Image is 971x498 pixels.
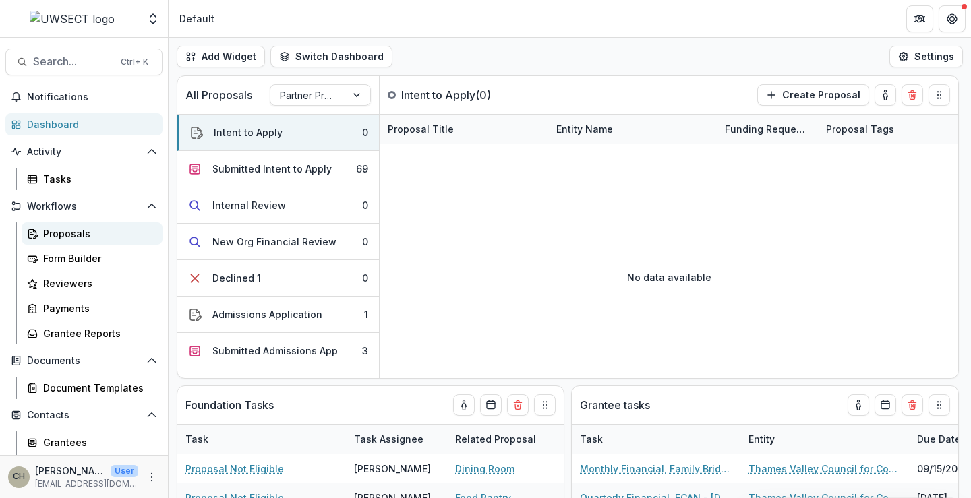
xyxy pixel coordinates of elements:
[177,297,379,333] button: Admissions Application1
[548,115,717,144] div: Entity Name
[13,472,25,481] div: Carli Herz
[906,5,933,32] button: Partners
[875,394,896,416] button: Calendar
[22,322,163,344] a: Grantee Reports
[909,432,969,446] div: Due Date
[748,462,901,476] a: Thames Valley Council for Community Action
[212,307,322,321] div: Admissions Application
[889,46,963,67] button: Settings
[185,397,274,413] p: Foundation Tasks
[177,46,265,67] button: Add Widget
[818,122,902,136] div: Proposal Tags
[177,187,379,224] button: Internal Review0
[717,115,818,144] div: Funding Requested
[939,5,966,32] button: Get Help
[27,117,152,131] div: Dashboard
[212,198,286,212] div: Internal Review
[534,394,556,416] button: Drag
[30,11,115,27] img: UWSECT logo
[144,469,160,485] button: More
[270,46,392,67] button: Switch Dashboard
[740,425,909,454] div: Entity
[118,55,151,69] div: Ctrl + K
[453,394,475,416] button: toggle-assigned-to-me
[507,394,529,416] button: Delete card
[27,146,141,158] span: Activity
[177,115,379,151] button: Intent to Apply0
[362,235,368,249] div: 0
[757,84,869,106] button: Create Proposal
[177,151,379,187] button: Submitted Intent to Apply69
[174,9,220,28] nav: breadcrumb
[27,410,141,421] span: Contacts
[627,270,711,284] p: No data available
[35,464,105,478] p: [PERSON_NAME]
[580,397,650,413] p: Grantee tasks
[717,122,818,136] div: Funding Requested
[548,122,621,136] div: Entity Name
[346,425,447,454] div: Task Assignee
[43,226,152,241] div: Proposals
[740,432,783,446] div: Entity
[43,381,152,395] div: Document Templates
[346,432,432,446] div: Task Assignee
[185,462,284,476] a: Proposal Not Eligible
[447,432,544,446] div: Related Proposal
[5,86,163,108] button: Notifications
[144,5,163,32] button: Open entity switcher
[212,235,336,249] div: New Org Financial Review
[5,49,163,75] button: Search...
[27,201,141,212] span: Workflows
[212,162,332,176] div: Submitted Intent to Apply
[22,272,163,294] a: Reviewers
[177,260,379,297] button: Declined 10
[177,224,379,260] button: New Org Financial Review0
[580,462,732,476] a: Monthly Financial, Family Bridge - [DATE]
[33,55,113,68] span: Search...
[43,172,152,186] div: Tasks
[27,355,141,367] span: Documents
[362,198,368,212] div: 0
[22,168,163,190] a: Tasks
[5,141,163,162] button: Open Activity
[177,425,346,454] div: Task
[929,84,950,106] button: Drag
[5,404,163,426] button: Open Contacts
[177,432,216,446] div: Task
[572,432,611,446] div: Task
[22,377,163,399] a: Document Templates
[380,115,548,144] div: Proposal Title
[179,11,214,26] div: Default
[572,425,740,454] div: Task
[875,84,896,106] button: toggle-assigned-to-me
[5,113,163,135] a: Dashboard
[364,307,368,321] div: 1
[22,247,163,270] a: Form Builder
[380,122,462,136] div: Proposal Title
[362,271,368,285] div: 0
[27,92,157,103] span: Notifications
[480,394,502,416] button: Calendar
[362,344,368,358] div: 3
[43,251,152,266] div: Form Builder
[447,425,616,454] div: Related Proposal
[111,465,138,477] p: User
[5,350,163,371] button: Open Documents
[43,301,152,315] div: Payments
[401,87,502,103] p: Intent to Apply ( 0 )
[5,195,163,217] button: Open Workflows
[177,333,379,369] button: Submitted Admissions App3
[902,394,923,416] button: Delete card
[455,462,514,476] a: Dining Room
[22,431,163,454] a: Grantees
[43,326,152,340] div: Grantee Reports
[212,344,338,358] div: Submitted Admissions App
[43,435,152,449] div: Grantees
[929,394,950,416] button: Drag
[43,276,152,290] div: Reviewers
[22,297,163,319] a: Payments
